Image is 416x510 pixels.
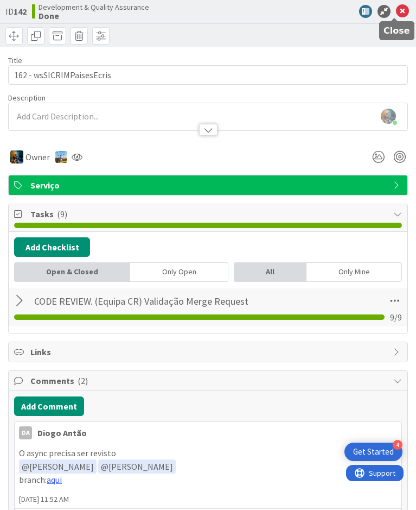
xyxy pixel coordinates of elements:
[19,474,397,486] p: branch:
[30,179,388,192] span: Serviço
[383,26,410,36] h5: Close
[8,93,46,103] span: Description
[39,3,149,11] span: Development & Quality Assurance
[353,446,394,457] div: Get Started
[30,207,388,221] span: Tasks
[30,291,271,311] input: Add Checklist...
[39,11,149,20] b: Done
[130,262,228,282] div: Only Open
[8,55,22,65] label: Title
[37,426,87,439] div: Diogo Antão
[78,375,88,386] span: ( 2 )
[22,461,94,472] span: [PERSON_NAME]
[30,345,388,358] span: Links
[14,237,90,257] button: Add Checklist
[30,374,388,387] span: Comments
[25,150,50,163] span: Owner
[8,65,408,85] input: type card name here...
[19,447,397,459] p: O async precisa ser revisto
[5,5,27,18] span: ID
[55,151,67,163] img: DG
[306,262,402,282] div: Only Mine
[47,474,62,485] a: aqui
[15,494,401,505] span: [DATE] 11:52 AM
[14,6,27,17] b: 142
[381,109,396,124] img: Ukd7wc8oQhgZpWw1mMI88oLuSgx3cFl5.jpg
[101,461,173,472] span: [PERSON_NAME]
[22,461,29,472] span: @
[393,440,402,450] div: 4
[23,2,49,15] span: Support
[390,311,402,324] span: 9 / 9
[10,150,23,163] img: JC
[234,262,306,282] div: All
[101,461,108,472] span: @
[57,209,67,219] span: ( 9 )
[14,396,84,416] button: Add Comment
[14,262,130,282] div: Open & Closed
[344,443,402,461] div: Open Get Started checklist, remaining modules: 4
[19,426,32,439] div: DA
